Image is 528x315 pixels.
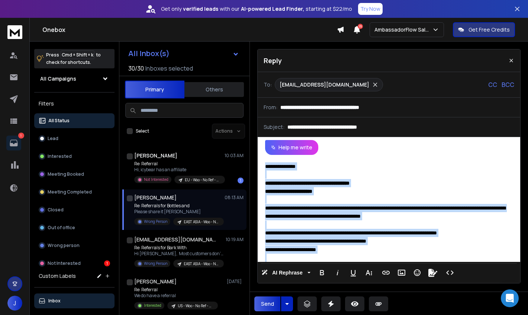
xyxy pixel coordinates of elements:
p: Re: Referral [134,287,218,293]
h1: [EMAIL_ADDRESS][DOMAIN_NAME] [134,236,216,243]
p: Not Interested [48,260,81,266]
p: 10:19 AM [226,237,244,243]
button: Emoticons [410,265,424,280]
p: Interested [48,153,72,159]
span: 30 / 30 [128,64,144,73]
p: Closed [48,207,64,213]
p: [EMAIL_ADDRESS][DOMAIN_NAME] [280,81,369,88]
button: Insert Image (⌘P) [395,265,409,280]
button: Interested [34,149,115,164]
strong: verified leads [183,5,218,13]
h1: [PERSON_NAME] [134,194,177,201]
p: 10:03 AM [225,153,244,159]
h3: Custom Labels [39,272,76,280]
button: Help me write [265,140,318,155]
button: All Status [34,113,115,128]
button: Get Free Credits [453,22,515,37]
p: We do have a referral [134,293,218,299]
button: Closed [34,202,115,217]
button: Wrong person [34,238,115,253]
p: Re: Referrals for Bark With [134,245,223,251]
p: Hi [PERSON_NAME], Most customers don’t want [134,251,223,257]
p: Inbox [48,298,61,304]
p: Wrong person [48,243,80,249]
p: AmbassadorFlow Sales [374,26,432,33]
span: 15 [358,24,363,29]
p: Re: Referral [134,161,223,167]
p: Hi, icybear has an affiliate [134,167,223,173]
button: More Text [362,265,376,280]
p: Reply [264,55,282,66]
p: Wrong Person [144,261,167,266]
button: All Campaigns [34,71,115,86]
button: Try Now [358,3,383,15]
div: 1 [104,260,110,266]
p: Please share it [PERSON_NAME] [134,209,223,215]
button: AI Rephrase [260,265,312,280]
p: 1 [18,133,24,139]
button: Not Interested1 [34,256,115,271]
p: [DATE] [227,279,244,285]
button: J [7,296,22,311]
button: Meeting Booked [34,167,115,182]
p: Meeting Booked [48,171,84,177]
h1: [PERSON_NAME] [134,278,177,285]
p: Interested [144,303,161,308]
img: logo [7,25,22,39]
button: Others [184,81,244,98]
h3: Inboxes selected [145,64,193,73]
button: Signature [426,265,440,280]
button: Send [254,296,280,311]
p: Re: Referrals for Bottles and [134,203,223,209]
div: Open Intercom Messenger [501,289,519,307]
p: Out of office [48,225,75,231]
button: Primary [125,81,184,98]
p: Meeting Completed [48,189,92,195]
button: All Inbox(s) [122,46,245,61]
button: Out of office [34,220,115,235]
label: Select [136,128,149,134]
button: Meeting Completed [34,185,115,199]
span: AI Rephrase [271,270,304,276]
p: 08:13 AM [225,195,244,201]
button: Code View [443,265,457,280]
p: From: [264,104,277,111]
h1: [PERSON_NAME] [134,152,177,159]
p: CC [488,80,497,89]
p: EAST ASIA - Woo - No Ref - CMO + Founders [184,261,219,267]
p: Press to check for shortcuts. [46,51,101,66]
p: US - Woo - No Ref - CMO + Founders [178,303,213,309]
p: Lead [48,136,58,142]
strong: AI-powered Lead Finder, [241,5,304,13]
p: Subject: [264,123,284,131]
button: Insert Link (⌘K) [379,265,393,280]
a: 1 [6,136,21,150]
h1: Onebox [42,25,337,34]
p: Get Free Credits [469,26,510,33]
p: All Status [48,118,70,124]
h3: Filters [34,98,115,109]
button: Lead [34,131,115,146]
p: Try Now [360,5,380,13]
button: Inbox [34,293,115,308]
span: Cmd + Shift + k [61,51,94,59]
p: To: [264,81,272,88]
h1: All Campaigns [40,75,76,82]
p: EU - Woo - No Ref - CMO + Founders [185,177,220,183]
h1: All Inbox(s) [128,50,170,57]
p: EAST ASIA - Woo - No Ref - CMO + Founders [184,219,219,225]
p: Not Interested [144,177,168,182]
div: 1 [238,178,244,184]
p: Get only with our starting at $22/mo [161,5,352,13]
button: Underline (⌘U) [346,265,360,280]
p: Wrong Person [144,219,167,224]
p: BCC [502,80,514,89]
